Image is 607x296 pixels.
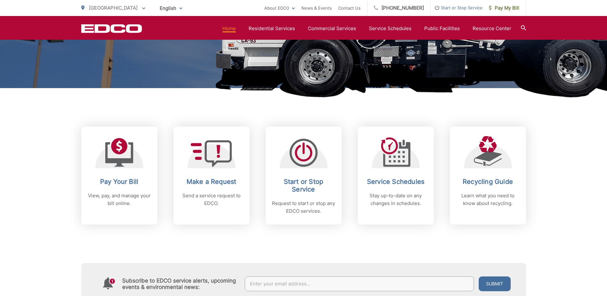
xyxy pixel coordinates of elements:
a: Residential Services [249,25,295,32]
button: Submit [479,276,511,291]
a: Public Facilities [424,25,460,32]
p: Request to start or stop any EDCO services. [272,200,335,215]
h4: Subscribe to EDCO service alerts, upcoming events & environmental news: [122,277,239,290]
h2: Make a Request [180,178,243,185]
h2: Pay Your Bill [88,178,151,185]
span: English [155,3,187,14]
h2: Service Schedules [364,178,427,185]
a: News & Events [301,4,332,12]
a: Pay Your Bill View, pay, and manage your bill online. [81,127,157,225]
input: Enter your email address... [245,276,474,291]
p: Learn what you need to know about recycling. [456,192,520,207]
a: Resource Center [473,25,511,32]
h2: Start or Stop Service [272,178,335,193]
a: Commercial Services [308,25,356,32]
a: Contact Us [338,4,361,12]
span: [GEOGRAPHIC_DATA] [89,5,138,11]
p: View, pay, and manage your bill online. [88,192,151,207]
p: Send a service request to EDCO. [180,192,243,207]
span: Pay My Bill [489,4,519,12]
a: EDCD logo. Return to the homepage. [81,24,142,33]
a: Make a Request Send a service request to EDCO. [173,127,250,225]
a: Recycling Guide Learn what you need to know about recycling. [450,127,526,225]
a: About EDCO [264,4,295,12]
a: Service Schedules [369,25,411,32]
a: Service Schedules Stay up-to-date on any changes in schedules. [358,127,434,225]
a: Home [222,25,236,32]
p: Stay up-to-date on any changes in schedules. [364,192,427,207]
h2: Recycling Guide [456,178,520,185]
